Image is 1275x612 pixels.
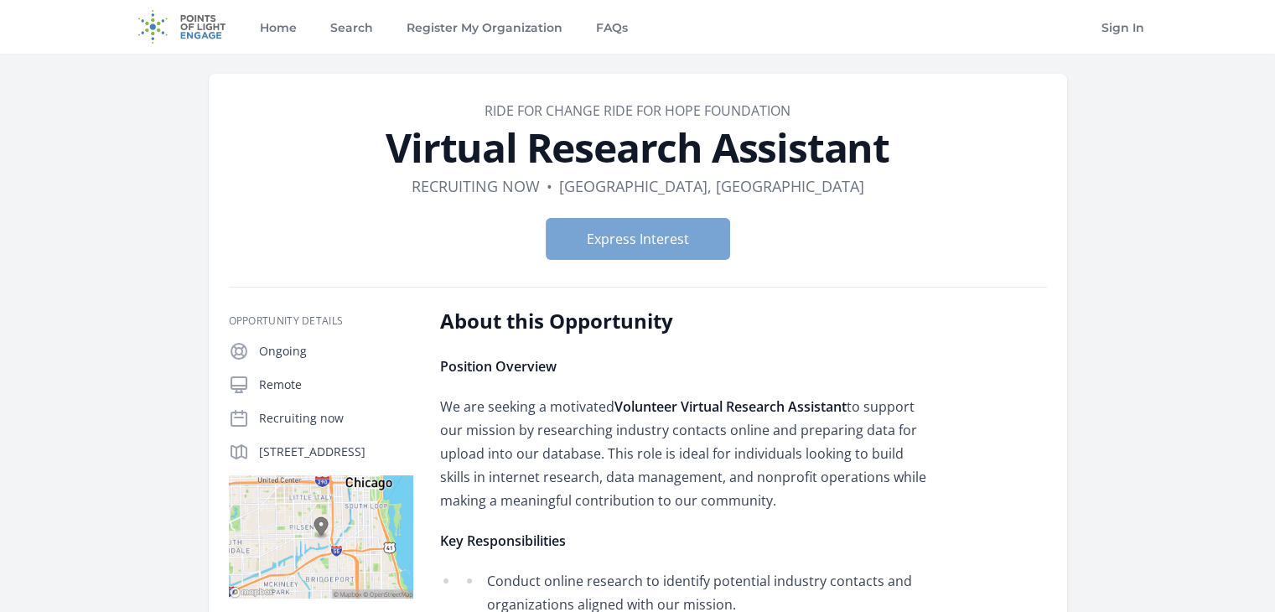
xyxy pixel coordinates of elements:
[614,397,847,416] strong: Volunteer Virtual Research Assistant
[259,343,413,360] p: Ongoing
[229,127,1047,168] h1: Virtual Research Assistant
[229,314,413,328] h3: Opportunity Details
[547,174,552,198] div: •
[259,443,413,460] p: [STREET_ADDRESS]
[546,218,730,260] button: Express Interest
[559,174,864,198] dd: [GEOGRAPHIC_DATA], [GEOGRAPHIC_DATA]
[440,395,930,512] p: We are seeking a motivated to support our mission by researching industry contacts online and pre...
[259,376,413,393] p: Remote
[440,357,557,376] strong: Position Overview
[440,308,930,335] h2: About this Opportunity
[440,532,566,550] strong: Key Responsibilities
[412,174,540,198] dd: Recruiting now
[259,410,413,427] p: Recruiting now
[229,475,413,599] img: Map
[485,101,790,120] a: Ride for CHANGE Ride for HOPE Foundation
